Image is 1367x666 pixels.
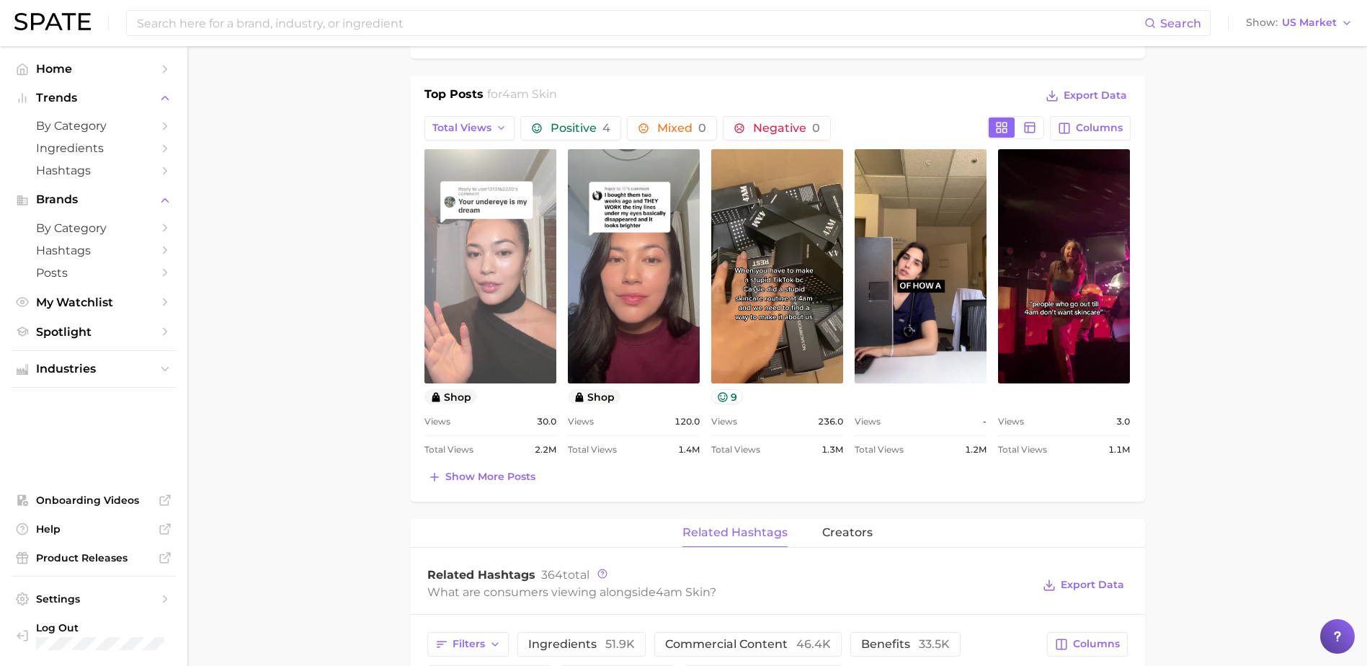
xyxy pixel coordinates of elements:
input: Search here for a brand, industry, or ingredient [135,11,1144,35]
a: Hashtags [12,159,176,182]
span: 236.0 [818,413,843,430]
button: ShowUS Market [1242,14,1356,32]
span: Search [1160,17,1201,30]
span: Total Views [424,441,473,458]
span: Views [998,413,1024,430]
span: by Category [36,221,151,235]
button: shop [424,389,478,404]
span: Views [568,413,594,430]
button: Industries [12,358,176,380]
span: 1.2m [965,441,987,458]
span: 0 [812,121,820,135]
span: Total Views [568,441,617,458]
span: commercial content [665,639,831,650]
span: Total Views [711,441,760,458]
span: Hashtags [36,244,151,257]
a: Help [12,518,176,540]
span: Total Views [855,441,904,458]
button: Brands [12,189,176,210]
a: Posts [12,262,176,284]
span: Positive [551,123,610,134]
a: Log out. Currently logged in with e-mail isabelle.lent@loreal.com. [12,617,176,654]
button: Export Data [1042,86,1130,106]
span: Show [1246,19,1278,27]
a: by Category [12,115,176,137]
span: Export Data [1061,579,1124,591]
h2: for [487,86,557,107]
span: US Market [1282,19,1337,27]
span: Trends [36,92,151,105]
span: Related Hashtags [427,568,535,582]
span: Spotlight [36,325,151,339]
span: Log Out [36,621,164,634]
span: 364 [541,568,563,582]
a: Home [12,58,176,80]
span: Product Releases [36,551,151,564]
span: 0 [698,121,706,135]
button: 9 [711,389,744,404]
span: 46.4k [796,637,831,651]
span: Export Data [1064,89,1127,102]
button: Total Views [424,116,515,141]
button: shop [568,389,621,404]
button: Filters [427,632,509,657]
span: Views [424,413,450,430]
img: SPATE [14,13,91,30]
span: total [541,568,589,582]
span: 4 [602,121,610,135]
button: Trends [12,87,176,109]
button: Show more posts [424,467,539,487]
a: Hashtags [12,239,176,262]
a: Settings [12,588,176,610]
span: Views [855,413,881,430]
button: Export Data [1039,575,1127,595]
span: My Watchlist [36,296,151,309]
span: Views [711,413,737,430]
a: Product Releases [12,547,176,569]
span: Total Views [432,122,491,134]
span: Filters [453,638,485,650]
span: Show more posts [445,471,535,483]
span: 1.4m [678,441,700,458]
span: 4am skin [656,585,710,599]
h1: Top Posts [424,86,484,107]
span: 1.1m [1108,441,1130,458]
a: by Category [12,217,176,239]
a: My Watchlist [12,291,176,314]
span: Brands [36,193,151,206]
span: Columns [1073,638,1120,650]
span: 51.9k [605,637,635,651]
button: Columns [1047,632,1127,657]
span: 3.0 [1116,413,1130,430]
a: Ingredients [12,137,176,159]
span: ingredients [528,639,635,650]
span: Ingredients [36,141,151,155]
a: Spotlight [12,321,176,343]
span: Mixed [657,123,706,134]
span: 33.5k [919,637,950,651]
span: Posts [36,266,151,280]
span: 2.2m [535,441,556,458]
span: 4am skin [502,87,557,101]
span: Help [36,523,151,536]
span: by Category [36,119,151,133]
span: creators [822,526,873,539]
span: Negative [753,123,820,134]
span: Columns [1076,122,1123,134]
button: Columns [1050,116,1130,141]
span: 1.3m [821,441,843,458]
span: Home [36,62,151,76]
span: Industries [36,363,151,376]
span: 120.0 [674,413,700,430]
a: Onboarding Videos [12,489,176,511]
span: Settings [36,592,151,605]
span: benefits [861,639,950,650]
span: - [983,413,987,430]
span: Hashtags [36,164,151,177]
div: What are consumers viewing alongside ? [427,582,1033,602]
span: Total Views [998,441,1047,458]
span: related hashtags [682,526,788,539]
span: Onboarding Videos [36,494,151,507]
span: 30.0 [537,413,556,430]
